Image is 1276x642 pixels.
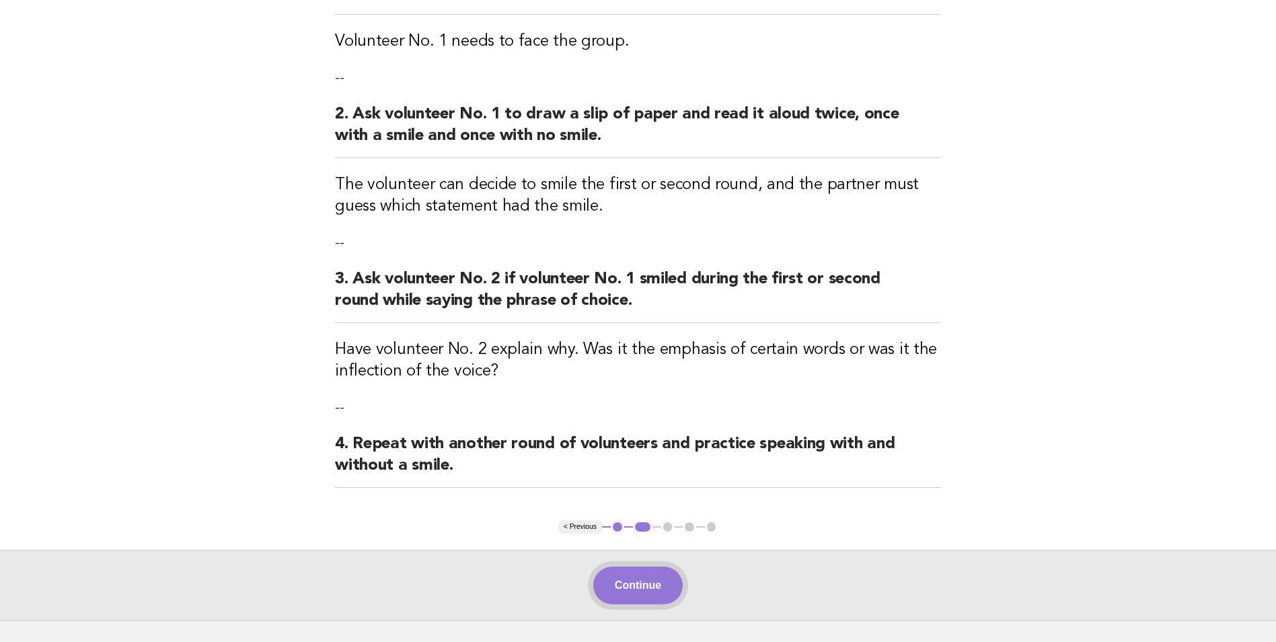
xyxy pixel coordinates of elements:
h3: Have volunteer No. 2 explain why. Was it the emphasis of certain words or was it the inflection o... [335,339,941,382]
p: -- [335,69,941,87]
button: Continue [593,567,683,604]
button: 2 [633,520,652,534]
h2: 2. Ask volunteer No. 1 to draw a slip of paper and read it aloud twice, once with a smile and onc... [335,104,941,158]
p: -- [335,234,941,252]
h3: The volunteer can decide to smile the first or second round, and the partner must guess which sta... [335,174,941,217]
button: 1 [611,520,624,534]
h2: 4. Repeat with another round of volunteers and practice speaking with and without a smile. [335,433,941,488]
h3: Volunteer No. 1 needs to face the group. [335,31,941,52]
p: -- [335,398,941,417]
h2: 3. Ask volunteer No. 2 if volunteer No. 1 smiled during the first or second round while saying th... [335,269,941,323]
button: < Previous [558,520,602,534]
